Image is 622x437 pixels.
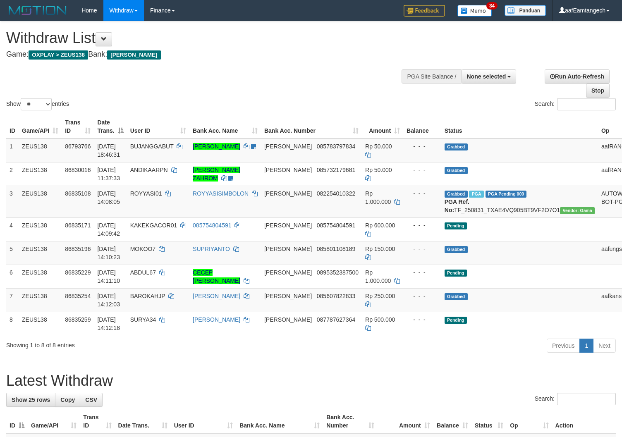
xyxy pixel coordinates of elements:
[6,50,407,59] h4: Game: Bank:
[171,410,237,433] th: User ID: activate to sort column ascending
[130,143,174,150] span: BUJANGGABUT
[445,317,467,324] span: Pending
[365,246,395,252] span: Rp 150.000
[441,115,598,139] th: Status
[593,339,616,353] a: Next
[407,189,438,198] div: - - -
[365,222,395,229] span: Rp 600.000
[65,293,91,299] span: 86835254
[264,246,312,252] span: [PERSON_NAME]
[407,245,438,253] div: - - -
[97,167,120,181] span: [DATE] 11:37:33
[193,316,240,323] a: [PERSON_NAME]
[65,316,91,323] span: 86835259
[535,98,616,110] label: Search:
[407,315,438,324] div: - - -
[19,115,62,139] th: Game/API: activate to sort column ascending
[264,316,312,323] span: [PERSON_NAME]
[579,339,593,353] a: 1
[552,410,616,433] th: Action
[403,115,441,139] th: Balance
[545,69,610,84] a: Run Auto-Refresh
[193,190,249,197] a: ROYYASISIMBOLON
[12,396,50,403] span: Show 25 rows
[445,270,467,277] span: Pending
[317,246,355,252] span: Copy 085801108189 to clipboard
[264,190,312,197] span: [PERSON_NAME]
[261,115,362,139] th: Bank Acc. Number: activate to sort column ascending
[445,167,468,174] span: Grabbed
[445,143,468,150] span: Grabbed
[317,269,359,276] span: Copy 0895352387500 to clipboard
[6,139,19,162] td: 1
[407,292,438,300] div: - - -
[365,293,395,299] span: Rp 250.000
[317,293,355,299] span: Copy 085607822833 to clipboard
[467,73,506,80] span: None selected
[445,191,468,198] span: Grabbed
[407,268,438,277] div: - - -
[433,410,471,433] th: Balance: activate to sort column ascending
[264,293,312,299] span: [PERSON_NAME]
[441,186,598,217] td: TF_250831_TXAE4VQ905BT9VF2O7O1
[115,410,171,433] th: Date Trans.: activate to sort column ascending
[471,410,507,433] th: Status: activate to sort column ascending
[65,246,91,252] span: 86835196
[486,2,498,10] span: 34
[6,373,616,389] h1: Latest Withdraw
[317,316,355,323] span: Copy 087787627364 to clipboard
[29,50,88,60] span: OXPLAY > ZEUS138
[264,167,312,173] span: [PERSON_NAME]
[365,190,391,205] span: Rp 1.000.000
[97,316,120,331] span: [DATE] 14:12:18
[19,265,62,288] td: ZEUS138
[97,293,120,308] span: [DATE] 14:12:03
[6,288,19,312] td: 7
[547,339,580,353] a: Previous
[193,143,240,150] a: [PERSON_NAME]
[6,98,69,110] label: Show entries
[560,207,595,214] span: Vendor URL: https://trx31.1velocity.biz
[6,186,19,217] td: 3
[19,288,62,312] td: ZEUS138
[97,269,120,284] span: [DATE] 14:11:10
[365,269,391,284] span: Rp 1.000.000
[404,5,445,17] img: Feedback.jpg
[407,142,438,150] div: - - -
[19,186,62,217] td: ZEUS138
[445,198,469,213] b: PGA Ref. No:
[28,410,80,433] th: Game/API: activate to sort column ascending
[97,222,120,237] span: [DATE] 14:09:42
[6,115,19,139] th: ID
[407,221,438,229] div: - - -
[62,115,94,139] th: Trans ID: activate to sort column ascending
[6,217,19,241] td: 4
[193,269,240,284] a: CECEP [PERSON_NAME]
[65,167,91,173] span: 86830016
[19,162,62,186] td: ZEUS138
[189,115,261,139] th: Bank Acc. Name: activate to sort column ascending
[317,143,355,150] span: Copy 085783797834 to clipboard
[486,191,527,198] span: PGA Pending
[365,143,392,150] span: Rp 50.000
[6,162,19,186] td: 2
[130,269,156,276] span: ABDUL67
[236,410,323,433] th: Bank Acc. Name: activate to sort column ascending
[193,246,230,252] a: SUPRIYANTO
[55,393,80,407] a: Copy
[317,222,355,229] span: Copy 085754804591 to clipboard
[557,393,616,405] input: Search:
[65,269,91,276] span: 86835229
[130,167,168,173] span: ANDIKAARPN
[80,410,115,433] th: Trans ID: activate to sort column ascending
[317,167,355,173] span: Copy 085732179681 to clipboard
[97,246,120,260] span: [DATE] 14:10:23
[80,393,103,407] a: CSV
[264,269,312,276] span: [PERSON_NAME]
[445,293,468,300] span: Grabbed
[323,410,378,433] th: Bank Acc. Number: activate to sort column ascending
[19,139,62,162] td: ZEUS138
[317,190,355,197] span: Copy 082254010322 to clipboard
[365,316,395,323] span: Rp 500.000
[264,222,312,229] span: [PERSON_NAME]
